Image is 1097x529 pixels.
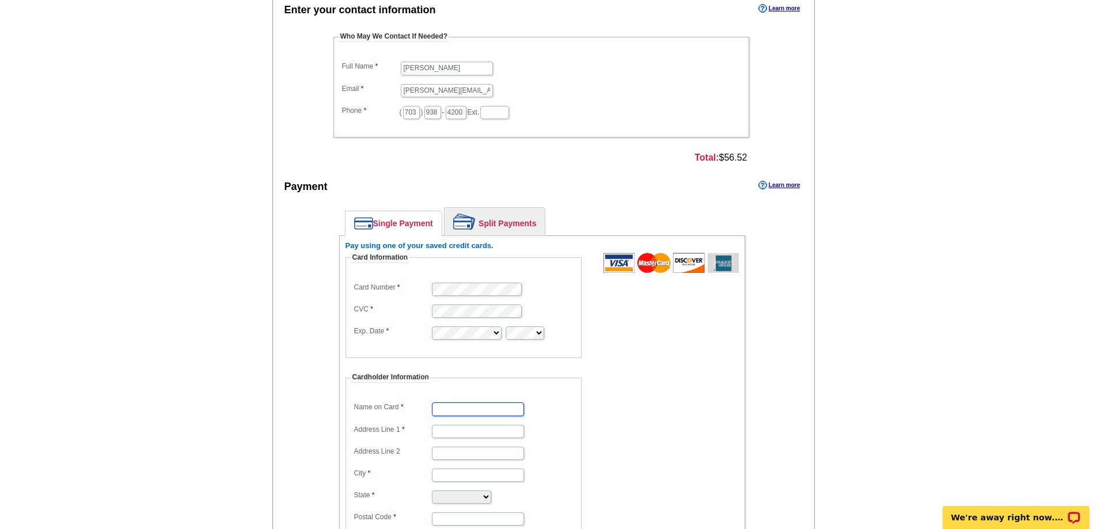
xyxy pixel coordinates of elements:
[351,253,409,263] legend: Card Information
[284,3,436,18] div: Enter your contact information
[354,447,431,456] label: Address Line 2
[354,402,431,412] label: Name on Card
[935,493,1097,529] iframe: LiveChat chat widget
[342,84,400,94] label: Email
[453,214,476,230] img: split-payment.png
[342,106,400,116] label: Phone
[339,32,449,42] legend: Who May We Contact If Needed?
[354,283,431,292] label: Card Number
[354,490,431,500] label: State
[354,425,431,435] label: Address Line 1
[346,211,442,235] a: Single Payment
[603,253,739,273] img: acceptedCards.gif
[758,4,800,13] a: Learn more
[354,326,431,336] label: Exp. Date
[351,372,430,383] legend: Cardholder Information
[284,180,328,195] div: Payment
[354,305,431,314] label: CVC
[694,153,719,162] strong: Total:
[758,181,800,190] a: Learn more
[346,242,739,250] h6: Pay using one of your saved credit cards.
[339,103,743,120] dd: ( ) - Ext.
[445,208,545,235] a: Split Payments
[354,469,431,478] label: City
[354,512,431,522] label: Postal Code
[694,153,747,163] span: $56.52
[354,217,373,230] img: single-payment.png
[342,62,400,71] label: Full Name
